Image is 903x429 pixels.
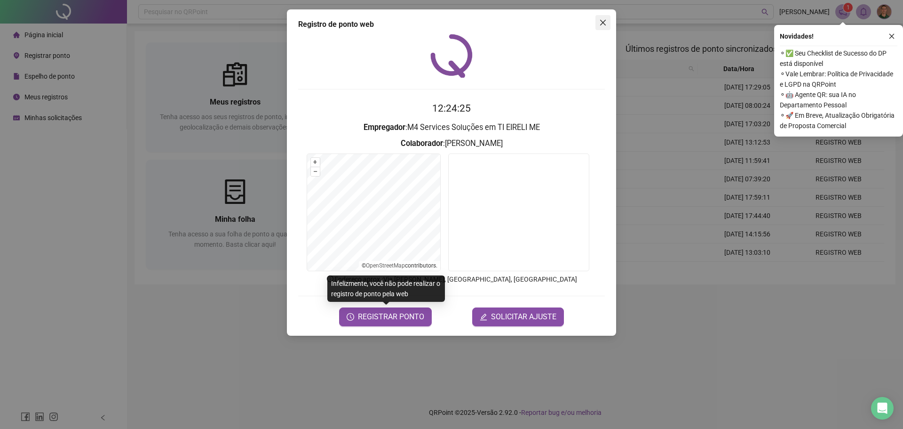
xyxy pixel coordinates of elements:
h3: : M4 Services Soluções em TI EIRELI ME [298,121,605,134]
button: editSOLICITAR AJUSTE [472,308,564,326]
button: Close [595,15,610,30]
img: QRPoint [430,34,473,78]
button: – [311,167,320,176]
li: © contributors. [362,262,437,269]
strong: Empregador [364,123,405,132]
span: SOLICITAR AJUSTE [491,311,556,323]
span: Novidades ! [780,31,814,41]
span: clock-circle [347,313,354,321]
span: edit [480,313,487,321]
span: REGISTRAR PONTO [358,311,424,323]
span: info-circle [326,275,334,283]
span: ⚬ ✅ Seu Checklist de Sucesso do DP está disponível [780,48,897,69]
div: Open Intercom Messenger [871,397,894,420]
h3: : [PERSON_NAME] [298,138,605,150]
span: close [599,19,607,26]
div: Infelizmente, você não pode realizar o registro de ponto pela web [327,275,445,302]
div: Registro de ponto web [298,19,605,30]
p: Endereço aprox. : Via [PERSON_NAME], [GEOGRAPHIC_DATA], [GEOGRAPHIC_DATA] [298,274,605,284]
a: OpenStreetMap [366,262,405,269]
button: REGISTRAR PONTO [339,308,432,326]
span: ⚬ Vale Lembrar: Política de Privacidade e LGPD na QRPoint [780,69,897,89]
span: close [888,33,895,40]
button: + [311,158,320,167]
span: ⚬ 🤖 Agente QR: sua IA no Departamento Pessoal [780,89,897,110]
span: ⚬ 🚀 Em Breve, Atualização Obrigatória de Proposta Comercial [780,110,897,131]
strong: Colaborador [401,139,443,148]
time: 12:24:25 [432,103,471,114]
